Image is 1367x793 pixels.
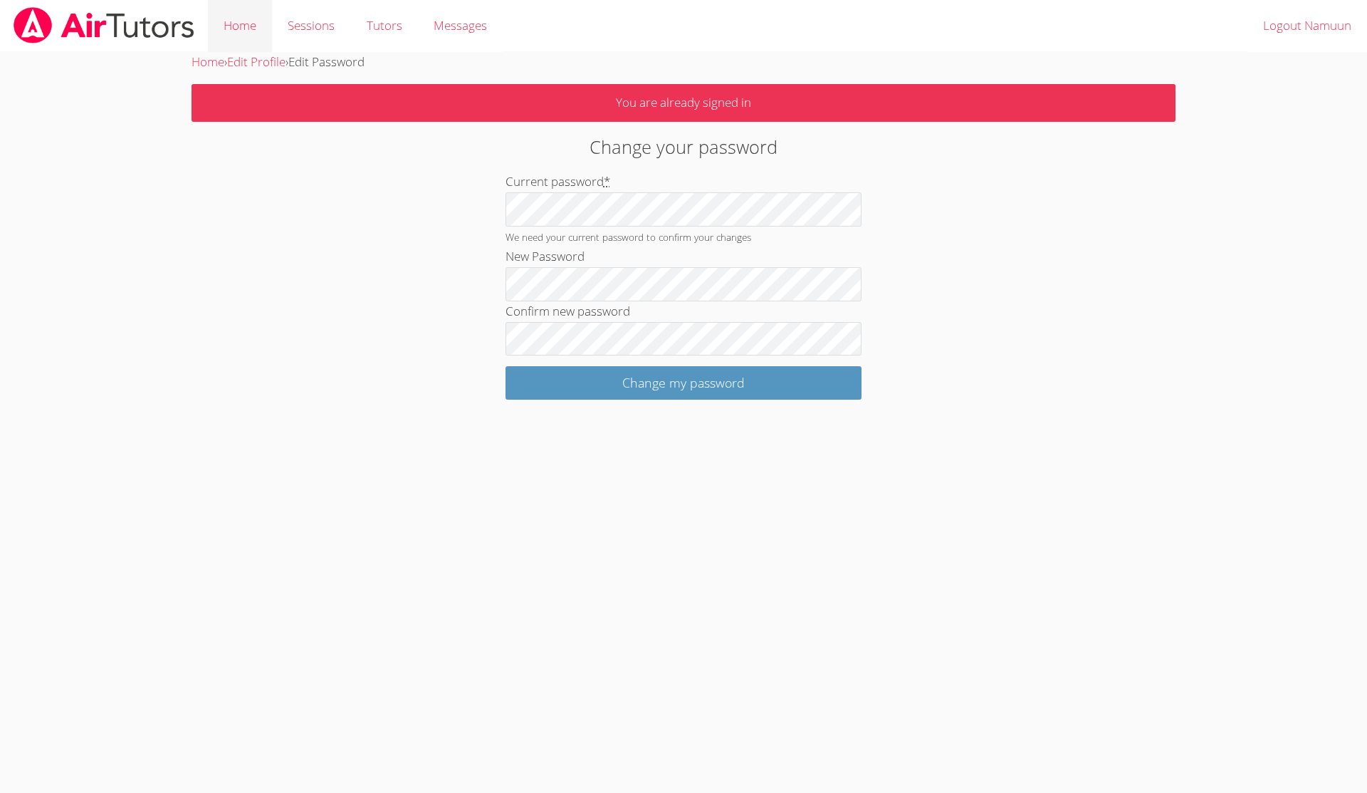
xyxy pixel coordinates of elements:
p: You are already signed in [192,84,1175,122]
label: New Password [506,248,585,264]
input: Change my password [506,366,861,400]
span: Messages [434,17,487,33]
a: Home [192,53,224,70]
label: Confirm new password [506,303,630,319]
small: We need your current password to confirm your changes [506,230,751,244]
label: Current password [506,173,610,190]
abbr: required [604,173,610,190]
h2: Change your password [315,133,1053,160]
span: Edit Password [288,53,365,70]
img: airtutors_banner-c4298cdbf04f3fff15de1276eac7730deb9818008684d7c2e4769d2f7ddbe033.png [12,7,196,43]
div: › › [192,52,1175,73]
a: Edit Profile [227,53,286,70]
